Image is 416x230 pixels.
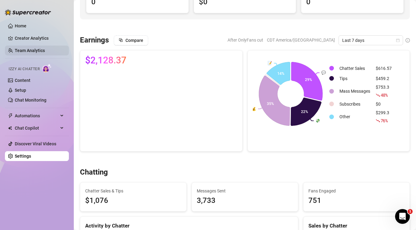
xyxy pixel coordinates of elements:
[308,188,405,194] span: Fans Engaged
[376,101,392,107] div: $0
[408,209,413,214] span: 1
[381,118,388,123] span: 76 %
[337,63,373,73] td: Chatter Sales
[114,35,148,45] button: Compare
[396,38,400,42] span: calendar
[337,84,373,99] td: Mass Messages
[197,195,293,207] div: 3,733
[9,66,40,72] span: Izzy AI Chatter
[15,98,46,103] a: Chat Monitoring
[308,222,405,230] div: Sales by Chatter
[337,99,373,109] td: Subscribes
[85,222,293,230] div: Activity by Chatter
[85,195,181,207] span: $1,076
[337,109,373,124] td: Other
[15,48,45,53] a: Team Analytics
[376,93,380,97] span: fall
[15,33,64,43] a: Creator Analytics
[267,35,335,45] span: CDT America/[GEOGRAPHIC_DATA]
[15,141,56,146] a: Discover Viral Videos
[85,188,181,194] span: Chatter Sales & Tips
[15,123,58,133] span: Chat Copilot
[42,64,52,73] img: AI Chatter
[406,38,410,42] span: info-circle
[15,23,26,28] a: Home
[376,109,392,124] div: $299.3
[321,70,326,75] text: 💬
[8,113,13,118] span: thunderbolt
[228,35,263,45] span: After OnlyFans cut
[5,9,51,15] img: logo-BBDzfeDw.svg
[15,111,58,121] span: Automations
[395,209,410,224] iframe: Intercom live chat
[337,74,373,83] td: Tips
[252,106,256,111] text: 💰
[119,38,123,42] span: block
[381,92,388,98] span: 48 %
[80,167,108,177] h3: Chatting
[197,188,293,194] span: Messages Sent
[8,126,12,130] img: Chat Copilot
[15,154,31,159] a: Settings
[376,84,392,99] div: $753.3
[376,119,380,123] span: fall
[267,61,272,65] text: 📝
[342,36,399,45] span: Last 7 days
[308,195,405,207] div: 751
[376,65,392,72] div: $616.57
[125,38,143,43] span: Compare
[85,55,126,65] span: $2,128.37
[15,78,30,83] a: Content
[315,118,320,123] text: 💸
[15,88,26,93] a: Setup
[376,75,392,82] div: $459.2
[80,35,109,45] h3: Earnings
